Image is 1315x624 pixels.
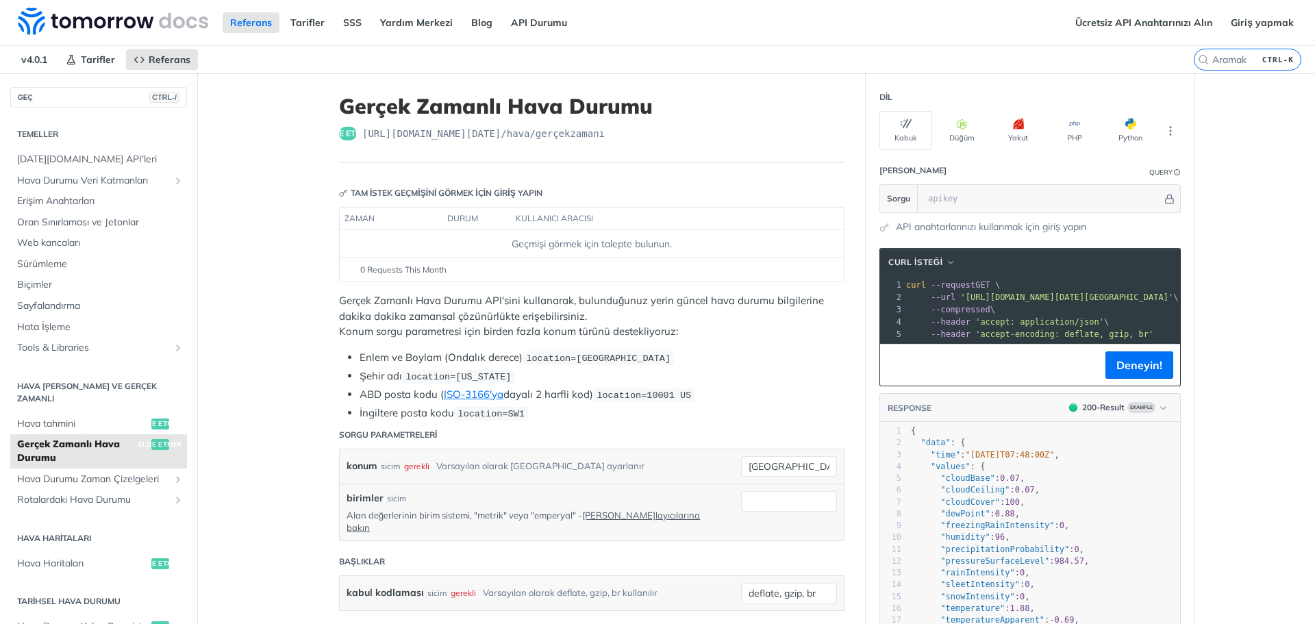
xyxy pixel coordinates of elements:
font: Gerçek Zamanlı Hava Durumu [17,438,120,464]
span: 'accept: application/json' [975,317,1104,327]
font: Hava Durumu Zaman Çizelgeleri [17,473,159,485]
span: \ [906,292,1178,302]
svg: Anahtar [339,189,347,197]
a: Oran Sınırlaması ve Jetonlar [10,212,187,233]
font: gerekli [404,461,429,471]
font: Referans [230,16,272,29]
font: Blog [471,16,492,29]
span: location=10001 US [597,390,691,401]
button: Hava Durumu Zaman Çizelgeleri için alt sayfaları göster [173,474,184,485]
span: 200 [1069,403,1077,412]
font: /hava/gerçekzamanı [501,128,605,139]
div: 15 [880,591,901,603]
button: Hide [1162,192,1177,205]
div: 9 [880,520,901,532]
font: Alan değerlerinin birim sistemi, "metrik" veya "emperyal" - [347,510,582,521]
font: SSS [343,16,362,29]
span: "cloudBase" [940,473,994,483]
font: Sayfalandırma [17,299,80,312]
a: API Durumu [503,12,575,33]
font: API Durumu [511,16,567,29]
font: Giriş yapmak [1231,16,1294,29]
span: 1.88 [1010,603,1030,613]
font: [PERSON_NAME] [879,165,947,175]
span: : , [911,473,1025,483]
a: Web kancaları [10,233,187,253]
font: birimler [347,492,384,504]
span: : , [911,592,1030,601]
font: Hava Haritaları [17,533,91,543]
span: --header [931,317,970,327]
span: 0 [1060,521,1064,530]
div: 4 [880,461,901,473]
span: : , [911,545,1084,554]
input: apikey [921,185,1162,212]
a: Hava Durumu Zaman ÇizelgeleriHava Durumu Zaman Çizelgeleri için alt sayfaları göster [10,469,187,490]
div: 10 [880,532,901,543]
font: Yakut [1008,133,1028,142]
span: : , [911,450,1060,460]
span: 984.57 [1055,556,1084,566]
span: : , [911,509,1020,519]
font: Gerçek Zamanlı Hava Durumu [339,92,653,119]
span: 'accept-encoding: deflate, gzip, br' [975,329,1153,339]
span: location=[GEOGRAPHIC_DATA] [526,353,671,364]
font: sicim [381,461,401,471]
font: [PERSON_NAME]layıcılarına bakın [347,510,700,533]
svg: Daha fazla üç nokta [1164,125,1177,137]
span: https://api.tomorrow.io/v4/hava/gerçekzamanı [362,127,605,140]
span: 0 Requests This Month [360,264,447,276]
span: --request [931,280,975,290]
font: Şehir adı [360,369,402,382]
font: dayalı 2 harfli kod [503,388,590,401]
div: 1 [880,425,901,437]
span: Tools & Libraries [17,341,169,355]
span: 0.88 [995,509,1015,519]
span: "pressureSurfaceLevel" [940,556,1049,566]
span: '[URL][DOMAIN_NAME][DATE][GEOGRAPHIC_DATA]' [960,292,1173,302]
a: Rotalardaki Hava DurumuRotalardaki Hava Durumu için alt sayfaları göster [10,490,187,510]
div: 12 [880,556,901,567]
button: PHP [1048,111,1101,150]
i: Information [1174,169,1181,176]
font: Deneyin! [1116,358,1162,372]
span: : , [911,532,1010,542]
a: Ücretsiz API Anahtarınızı Alın [1068,12,1220,33]
font: Hava Durumu Veri Katmanları [17,174,148,186]
a: Hata İşleme [10,317,187,338]
font: Hata İşleme [17,321,71,333]
span: location=[US_STATE] [405,372,511,382]
div: 5 [880,328,903,340]
span: 0 [1025,579,1029,589]
button: RESPONSE [887,401,932,415]
span: "temperature" [940,603,1005,613]
span: 0 [1074,545,1079,554]
font: Ücretsiz API Anahtarınızı Alın [1075,16,1212,29]
div: QueryInformation [1149,167,1181,177]
span: 0 [1020,568,1025,577]
a: ISO-3166'ya [444,388,503,401]
font: Dil [879,92,892,102]
span: : , [911,521,1069,530]
font: Konum sorgu parametresi için birden fazla konum türünü destekliyoruz: [339,325,678,338]
font: GEÇ [18,94,33,101]
span: "humidity" [940,532,990,542]
font: İngiltere posta kodu [360,406,454,419]
a: Referans [126,49,198,70]
span: "snowIntensity" [940,592,1014,601]
font: Yardım Merkezi [380,16,453,29]
a: Tarifler [283,12,332,33]
font: Web kancaları [17,236,80,249]
font: Tarihsel Hava Durumu [17,596,121,606]
button: GEÇCTRL-/ [10,87,187,108]
span: : , [911,603,1035,613]
a: Biçimler [10,275,187,295]
span: : { [911,462,985,471]
font: Python [1118,133,1142,142]
span: : { [911,438,966,447]
font: Temeller [17,129,58,139]
font: Biçimler [17,278,52,290]
kbd: CTRL-K [1259,53,1297,66]
font: Geçmişi görmek için talepte bulunun. [512,238,672,250]
span: "cloudCeiling" [940,485,1010,495]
